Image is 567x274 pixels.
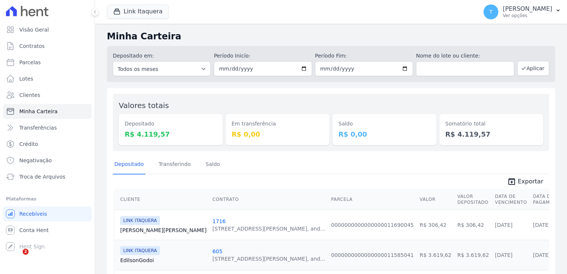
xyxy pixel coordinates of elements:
label: Valores totais [119,101,169,110]
a: [DATE] [533,252,550,258]
a: [DATE] [533,222,550,228]
i: unarchive [507,177,516,186]
a: Recebíveis [3,206,92,221]
span: Lotes [19,75,33,82]
a: Lotes [3,71,92,86]
span: Troca de Arquivos [19,173,65,180]
span: Conta Hent [19,226,49,234]
iframe: Intercom live chat [7,249,25,267]
a: Saldo [204,155,222,174]
a: Visão Geral [3,22,92,37]
label: Depositado em: [113,53,154,59]
span: Exportar [518,177,543,186]
button: Aplicar [517,61,549,76]
dd: R$ 0,00 [232,129,324,139]
dd: R$ 4.119,57 [125,129,217,139]
h2: Minha Carteira [107,30,555,43]
a: 0000000000000000011585041 [331,252,414,258]
a: [PERSON_NAME][PERSON_NAME] [120,226,207,234]
p: Ver opções [503,13,552,19]
a: 605 [213,248,223,254]
div: [STREET_ADDRESS][PERSON_NAME], and... [213,225,325,232]
a: 0000000000000000011690045 [331,222,414,228]
td: R$ 306,42 [417,210,454,240]
a: Clientes [3,88,92,102]
td: R$ 3.619,62 [417,240,454,270]
span: Crédito [19,140,38,148]
a: Transferências [3,120,92,135]
dt: Em transferência [232,120,324,128]
span: LINK ITAQUERA [120,246,160,255]
dt: Somatório total [445,120,537,128]
span: Negativação [19,157,52,164]
th: Valor [417,189,454,210]
label: Período Inicío: [214,52,312,60]
a: Contratos [3,39,92,53]
span: Parcelas [19,59,41,66]
button: Link Itaquera [107,4,169,19]
th: Contrato [210,189,328,210]
dt: Depositado [125,120,217,128]
th: Valor Depositado [454,189,492,210]
a: Crédito [3,137,92,151]
span: 2 [23,249,29,255]
span: Minha Carteira [19,108,58,115]
span: LINK ITAQUERA [120,216,160,225]
a: [DATE] [495,222,512,228]
div: [STREET_ADDRESS][PERSON_NAME], and... [213,255,325,262]
dd: R$ 4.119,57 [445,129,537,139]
span: T [489,9,493,14]
dt: Saldo [338,120,430,128]
a: Transferindo [157,155,193,174]
span: Transferências [19,124,57,131]
a: Conta Hent [3,223,92,238]
td: R$ 3.619,62 [454,240,492,270]
a: Minha Carteira [3,104,92,119]
a: Negativação [3,153,92,168]
a: [DATE] [495,252,512,258]
a: unarchive Exportar [501,177,549,187]
th: Cliente [114,189,210,210]
button: T [PERSON_NAME] Ver opções [478,1,567,22]
a: Depositado [113,155,145,174]
a: Parcelas [3,55,92,70]
th: Data de Pagamento [530,189,566,210]
span: Visão Geral [19,26,49,33]
label: Período Fim: [315,52,413,60]
th: Data de Vencimento [492,189,530,210]
dd: R$ 0,00 [338,129,430,139]
th: Parcela [328,189,417,210]
span: Clientes [19,91,40,99]
span: Contratos [19,42,45,50]
a: EdilsonGodoi [120,257,207,264]
p: [PERSON_NAME] [503,5,552,13]
a: 1716 [213,218,226,224]
label: Nome do lote ou cliente: [416,52,514,60]
a: Troca de Arquivos [3,169,92,184]
span: Recebíveis [19,210,47,218]
td: R$ 306,42 [454,210,492,240]
div: Plataformas [6,195,89,203]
